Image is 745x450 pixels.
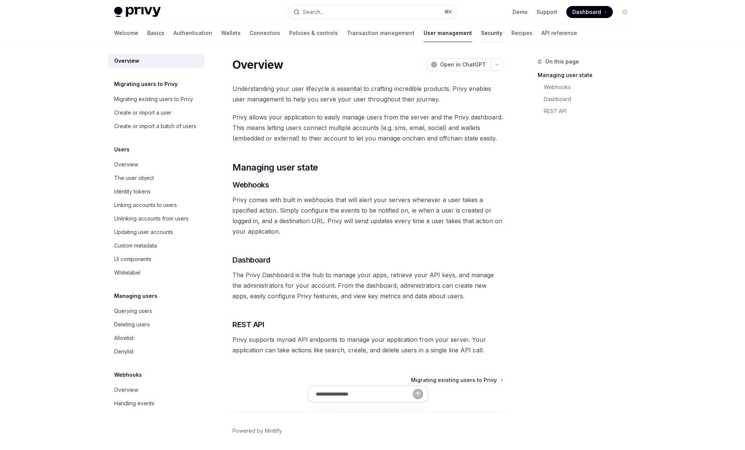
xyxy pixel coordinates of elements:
a: Migrating existing users to Privy [411,376,502,384]
a: Create or import a batch of users [108,119,204,133]
a: API reference [541,24,577,42]
span: Open in ChatGPT [440,61,486,68]
div: Create or import a batch of users [114,122,196,131]
input: Ask a question... [316,386,413,402]
span: Migrating existing users to Privy [411,376,497,384]
div: Updating user accounts [114,228,173,237]
a: Querying users [108,304,204,318]
a: Create or import a user [108,106,204,119]
span: Webhooks [232,180,269,190]
a: Managing user state [538,69,637,81]
a: Recipes [511,24,532,42]
span: Dashboard [572,8,601,16]
a: Overview [108,383,204,397]
a: Overview [108,158,204,171]
a: Allowlist [108,331,204,345]
button: Open search [288,5,457,19]
a: Custom metadata [108,239,204,252]
div: Overview [114,56,139,65]
a: The user object [108,171,204,185]
button: Open in ChatGPT [426,58,490,71]
span: Privy supports myriad API endpoints to manage your application from your server. Your application... [232,334,503,355]
a: Wallets [221,24,241,42]
div: Overview [114,160,138,169]
a: User management [424,24,472,42]
div: Create or import a user [114,108,172,117]
span: The Privy Dashboard is the hub to manage your apps, retrieve your API keys, and manage the admini... [232,270,503,301]
a: Welcome [114,24,138,42]
button: Send message [413,389,423,399]
a: UI components [108,252,204,266]
button: Toggle dark mode [619,6,631,18]
span: Privy allows your application to easily manage users from the server and the Privy dashboard. Thi... [232,112,503,143]
a: Demo [513,8,528,16]
span: ⌘ K [444,9,452,15]
h5: Migrating users to Privy [114,80,178,89]
h5: Webhooks [114,370,142,379]
div: UI components [114,255,151,264]
span: REST API [232,319,264,330]
a: Overview [108,54,204,68]
a: Basics [147,24,164,42]
a: Linking accounts to users [108,198,204,212]
a: Security [481,24,502,42]
a: Updating user accounts [108,225,204,239]
a: Powered by Mintlify [232,427,282,435]
a: Transaction management [347,24,415,42]
span: Managing user state [232,162,318,174]
a: Deleting users [108,318,204,331]
span: On this page [545,57,579,66]
a: Webhooks [538,81,637,93]
a: Support [537,8,557,16]
h5: Users [114,145,130,154]
img: light logo [114,7,161,17]
a: REST API [538,105,637,117]
div: Deleting users [114,320,150,329]
a: Handling events [108,397,204,410]
div: Unlinking accounts from users [114,214,189,223]
div: Identity tokens [114,187,151,196]
a: Denylist [108,345,204,358]
a: Migrating existing users to Privy [108,92,204,106]
a: Unlinking accounts from users [108,212,204,225]
div: Whitelabel [114,268,140,277]
a: Authentication [173,24,212,42]
a: Dashboard [566,6,613,18]
span: Understanding your user lifecycle is essential to crafting incredible products. Privy enables use... [232,83,503,104]
div: Allowlist [114,334,134,343]
a: Dashboard [538,93,637,105]
div: Handling events [114,399,154,408]
a: Whitelabel [108,266,204,279]
div: Migrating existing users to Privy [114,95,193,104]
div: Overview [114,385,138,394]
h1: Overview [232,58,283,71]
span: Dashboard [232,255,270,265]
div: Custom metadata [114,241,157,250]
h5: Managing users [114,291,157,301]
div: Denylist [114,347,134,356]
div: Linking accounts to users [114,201,177,210]
a: Policies & controls [289,24,338,42]
a: Identity tokens [108,185,204,198]
a: Connectors [250,24,280,42]
div: Search... [303,8,324,17]
div: The user object [114,174,154,183]
span: Privy comes with built in webhooks that will alert your servers whenever a user takes a specified... [232,195,503,237]
div: Querying users [114,307,152,316]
